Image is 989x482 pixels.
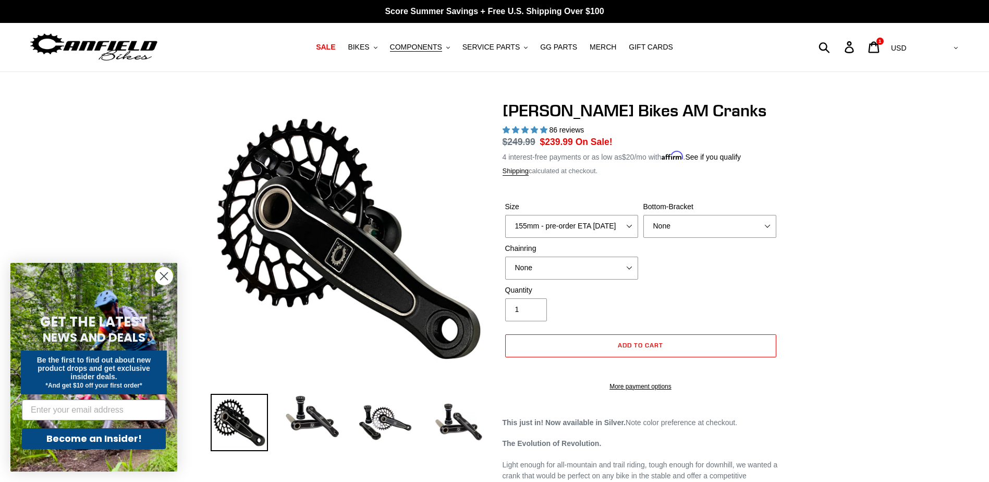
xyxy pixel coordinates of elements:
span: GET THE LATEST [40,312,148,331]
label: Bottom-Bracket [643,201,776,212]
span: 86 reviews [549,126,584,134]
s: $249.99 [503,137,535,147]
span: MERCH [590,43,616,52]
span: Affirm [662,151,683,160]
a: 1 [862,36,887,58]
img: Canfield Bikes [29,31,159,64]
label: Size [505,201,638,212]
button: COMPONENTS [385,40,455,54]
label: Chainring [505,243,638,254]
span: Add to cart [618,341,663,349]
img: Load image into Gallery viewer, CANFIELD-AM_DH-CRANKS [430,394,487,451]
span: SALE [316,43,335,52]
span: $20 [622,153,634,161]
a: More payment options [505,382,776,391]
img: Load image into Gallery viewer, Canfield Bikes AM Cranks [357,394,414,451]
span: NEWS AND DEALS [43,329,145,346]
strong: This just in! Now available in Silver. [503,418,626,427]
button: Become an Insider! [22,428,166,449]
span: GG PARTS [540,43,577,52]
p: Note color preference at checkout. [503,417,779,428]
h1: [PERSON_NAME] Bikes AM Cranks [503,101,779,121]
input: Enter your email address [22,400,166,420]
a: Shipping [503,167,529,176]
span: $239.99 [540,137,573,147]
span: COMPONENTS [390,43,442,52]
a: GG PARTS [535,40,582,54]
span: 1 [878,39,881,44]
label: Quantity [505,285,638,296]
span: BIKES [348,43,369,52]
div: calculated at checkout. [503,166,779,176]
span: Be the first to find out about new product drops and get exclusive insider deals. [37,356,151,381]
button: Close dialog [155,267,173,285]
img: Load image into Gallery viewer, Canfield Bikes AM Cranks [211,394,268,451]
button: SERVICE PARTS [457,40,533,54]
a: SALE [311,40,340,54]
span: 4.97 stars [503,126,550,134]
strong: The Evolution of Revolution. [503,439,602,448]
a: See if you qualify - Learn more about Affirm Financing (opens in modal) [685,153,741,161]
button: Add to cart [505,334,776,357]
a: MERCH [584,40,621,54]
span: GIFT CARDS [629,43,673,52]
span: On Sale! [576,135,613,149]
button: BIKES [343,40,382,54]
span: *And get $10 off your first order* [45,382,142,389]
img: Load image into Gallery viewer, Canfield Cranks [284,394,341,440]
span: SERVICE PARTS [462,43,520,52]
a: GIFT CARDS [624,40,678,54]
p: 4 interest-free payments or as low as /mo with . [503,149,741,163]
input: Search [824,35,851,58]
